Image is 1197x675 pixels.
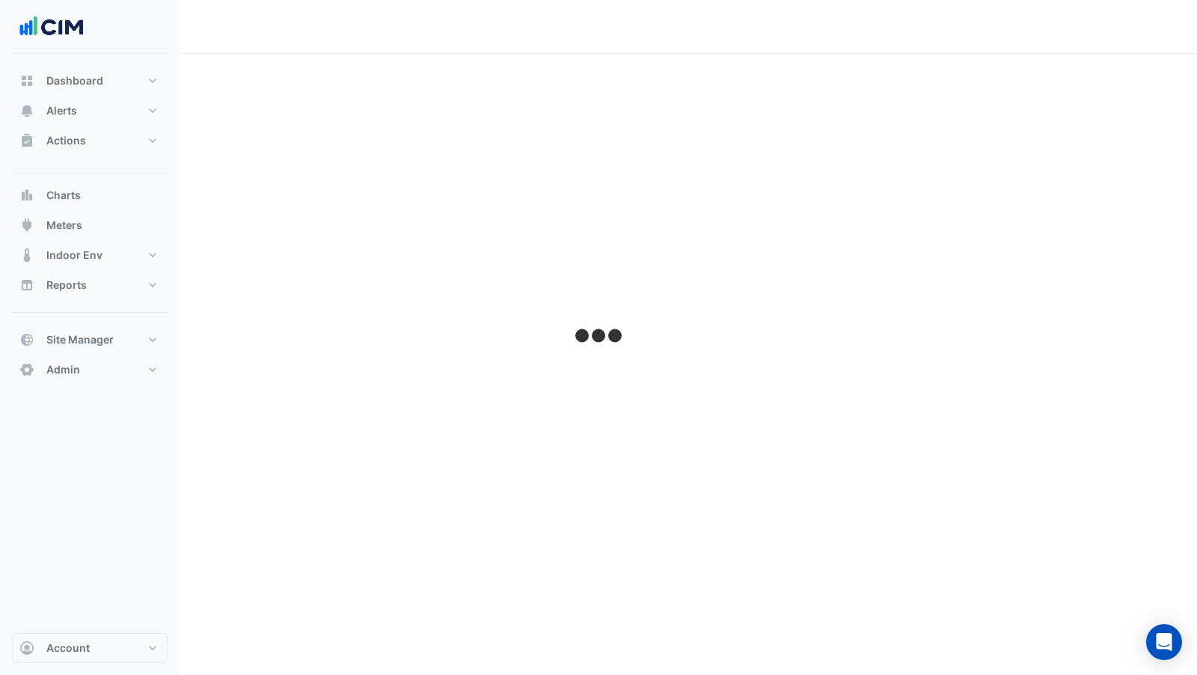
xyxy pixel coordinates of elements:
button: Reports [12,270,168,300]
app-icon: Site Manager [19,332,34,347]
button: Alerts [12,96,168,126]
button: Actions [12,126,168,156]
app-icon: Meters [19,218,34,233]
app-icon: Actions [19,133,34,148]
span: Indoor Env [46,248,102,263]
button: Charts [12,180,168,210]
button: Admin [12,355,168,385]
button: Meters [12,210,168,240]
span: Actions [46,133,86,148]
div: Open Intercom Messenger [1146,624,1182,660]
span: Dashboard [46,73,103,88]
button: Indoor Env [12,240,168,270]
app-icon: Admin [19,362,34,377]
button: Account [12,633,168,663]
app-icon: Dashboard [19,73,34,88]
button: Dashboard [12,66,168,96]
app-icon: Indoor Env [19,248,34,263]
span: Account [46,641,90,656]
span: Reports [46,278,87,293]
span: Alerts [46,103,77,118]
span: Admin [46,362,80,377]
span: Site Manager [46,332,114,347]
span: Meters [46,218,82,233]
app-icon: Reports [19,278,34,293]
app-icon: Charts [19,188,34,203]
button: Site Manager [12,325,168,355]
img: Company Logo [18,12,85,42]
span: Charts [46,188,81,203]
app-icon: Alerts [19,103,34,118]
